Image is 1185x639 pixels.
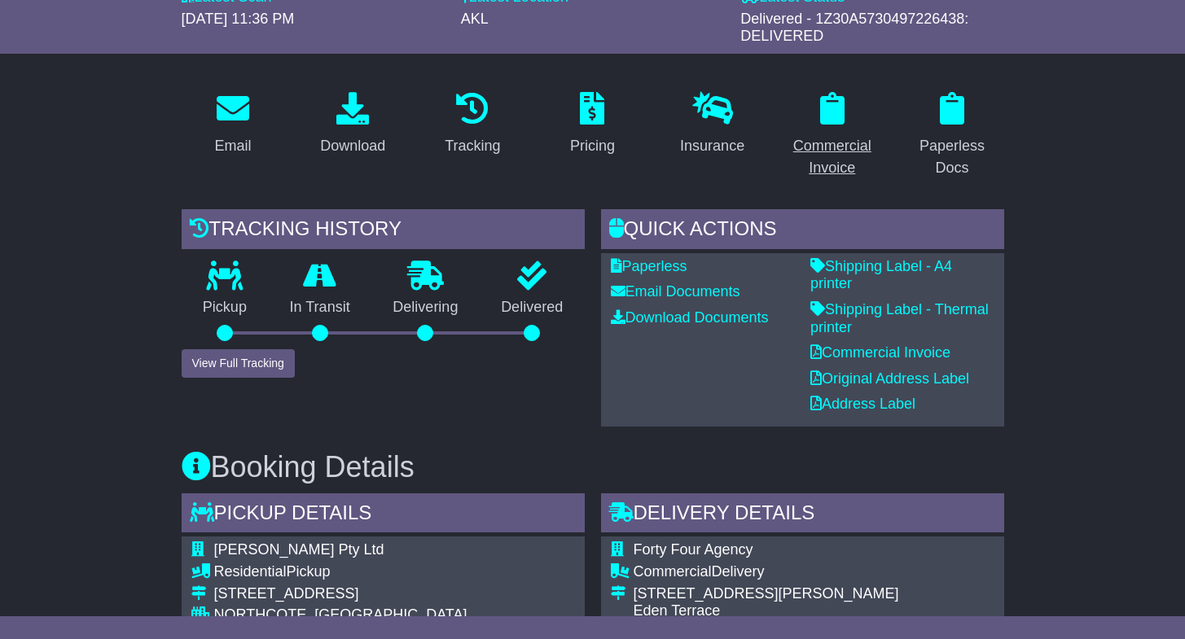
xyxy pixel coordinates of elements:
[740,11,968,45] span: Delivered - 1Z30A5730497226438: DELIVERED
[214,585,467,603] div: [STREET_ADDRESS]
[371,299,480,317] p: Delivering
[182,349,295,378] button: View Full Tracking
[611,258,687,274] a: Paperless
[810,344,950,361] a: Commercial Invoice
[810,301,989,335] a: Shipping Label - Thermal printer
[214,563,467,581] div: Pickup
[900,86,1003,185] a: Paperless Docs
[634,602,994,620] div: Eden Terrace
[182,299,269,317] p: Pickup
[214,606,467,624] div: NORTHCOTE, [GEOGRAPHIC_DATA]
[791,135,873,179] div: Commercial Invoice
[480,299,585,317] p: Delivered
[320,135,385,157] div: Download
[204,86,262,163] a: Email
[634,541,753,558] span: Forty Four Agency
[680,135,744,157] div: Insurance
[182,451,1004,484] h3: Booking Details
[611,283,740,300] a: Email Documents
[911,135,993,179] div: Paperless Docs
[434,86,511,163] a: Tracking
[182,493,585,537] div: Pickup Details
[780,86,884,185] a: Commercial Invoice
[634,585,994,603] div: [STREET_ADDRESS][PERSON_NAME]
[182,11,295,27] span: [DATE] 11:36 PM
[182,209,585,253] div: Tracking history
[810,396,915,412] a: Address Label
[461,11,489,27] span: AKL
[445,135,500,157] div: Tracking
[669,86,755,163] a: Insurance
[214,541,384,558] span: [PERSON_NAME] Pty Ltd
[634,563,994,581] div: Delivery
[634,563,712,580] span: Commercial
[570,135,615,157] div: Pricing
[215,135,252,157] div: Email
[214,563,287,580] span: Residential
[268,299,371,317] p: In Transit
[601,493,1004,537] div: Delivery Details
[810,258,952,292] a: Shipping Label - A4 printer
[810,370,969,387] a: Original Address Label
[611,309,769,326] a: Download Documents
[560,86,625,163] a: Pricing
[601,209,1004,253] div: Quick Actions
[309,86,396,163] a: Download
